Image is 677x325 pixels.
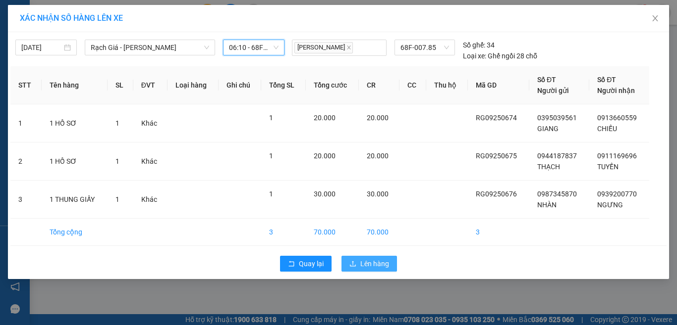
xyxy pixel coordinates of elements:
[476,114,517,122] span: RG09250674
[229,40,279,55] span: 06:10 - 68F-007.85
[261,66,306,104] th: Tổng SL
[204,45,210,50] span: down
[597,190,637,198] span: 0939200770
[537,152,577,160] span: 0944187837
[115,157,119,165] span: 1
[10,181,42,219] td: 3
[42,142,108,181] td: 1 HỒ SƠ
[261,219,306,246] td: 3
[10,142,42,181] td: 2
[314,152,336,160] span: 20.000
[537,190,577,198] span: 0987345870
[133,66,168,104] th: ĐVT
[367,190,389,198] span: 30.000
[42,104,108,142] td: 1 HỒ SƠ
[597,152,637,160] span: 0911169696
[399,66,426,104] th: CC
[346,45,351,50] span: close
[349,260,356,268] span: upload
[641,5,669,33] button: Close
[367,152,389,160] span: 20.000
[10,104,42,142] td: 1
[597,125,617,133] span: CHIẾU
[42,219,108,246] td: Tổng cộng
[463,40,485,50] span: Số ghế:
[42,181,108,219] td: 1 THUNG GIẤY
[219,66,262,104] th: Ghi chú
[314,114,336,122] span: 20.000
[108,66,133,104] th: SL
[537,76,556,84] span: Số ĐT
[367,114,389,122] span: 20.000
[294,42,353,53] span: [PERSON_NAME]
[597,87,635,94] span: Người nhận
[133,104,168,142] td: Khác
[306,219,359,246] td: 70.000
[468,66,529,104] th: Mã GD
[400,40,449,55] span: 68F-007.85
[115,119,119,127] span: 1
[476,190,517,198] span: RG09250676
[306,66,359,104] th: Tổng cước
[359,66,399,104] th: CR
[463,40,495,50] div: 34
[91,40,209,55] span: Rạch Giá - Hà Tiên
[280,256,332,272] button: rollbackQuay lại
[426,66,467,104] th: Thu hộ
[20,13,123,23] span: XÁC NHẬN SỐ HÀNG LÊN XE
[468,219,529,246] td: 3
[537,163,560,171] span: THẠCH
[597,201,623,209] span: NGƯNG
[21,42,62,53] input: 12/09/2025
[597,76,616,84] span: Số ĐT
[10,66,42,104] th: STT
[133,142,168,181] td: Khác
[360,258,389,269] span: Lên hàng
[537,201,557,209] span: NHÀN
[314,190,336,198] span: 30.000
[115,195,119,203] span: 1
[597,163,619,171] span: TUYỀN
[651,14,659,22] span: close
[269,152,273,160] span: 1
[476,152,517,160] span: RG09250675
[359,219,399,246] td: 70.000
[299,258,324,269] span: Quay lại
[133,181,168,219] td: Khác
[463,50,486,61] span: Loại xe:
[597,114,637,122] span: 0913660559
[269,190,273,198] span: 1
[269,114,273,122] span: 1
[42,66,108,104] th: Tên hàng
[288,260,295,268] span: rollback
[341,256,397,272] button: uploadLên hàng
[537,87,569,94] span: Người gửi
[537,114,577,122] span: 0395039561
[168,66,219,104] th: Loại hàng
[463,50,537,61] div: Ghế ngồi 28 chỗ
[537,125,559,133] span: GIANG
